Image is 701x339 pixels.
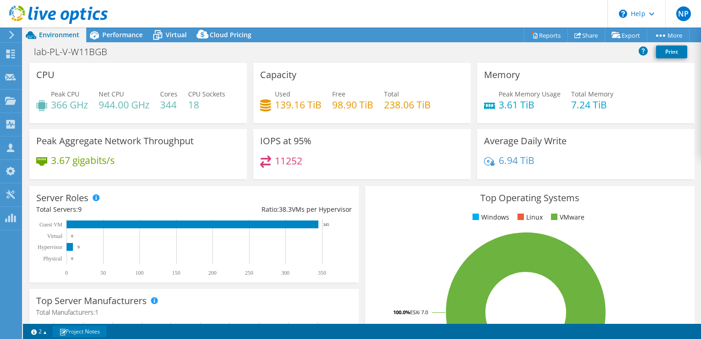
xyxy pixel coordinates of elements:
h3: CPU [36,70,55,80]
span: Virtual [166,30,187,39]
h3: IOPS at 95% [260,136,312,146]
h3: Top Server Manufacturers [36,296,147,306]
span: Cloud Pricing [210,30,251,39]
text: 9 [78,245,80,249]
h4: Total Manufacturers: [36,307,352,317]
text: 100 [135,270,144,276]
li: Windows [470,212,509,222]
span: Used [275,90,290,98]
h4: 6.94 TiB [499,155,534,165]
text: 200 [208,270,217,276]
span: Peak CPU [51,90,79,98]
h4: 238.06 TiB [384,100,431,110]
h4: 18 [188,100,225,110]
span: NP [676,6,691,21]
div: Total Servers: [36,204,194,215]
text: 0 [65,270,68,276]
li: Linux [515,212,543,222]
svg: \n [619,10,627,18]
text: 300 [281,270,289,276]
h4: 3.61 TiB [499,100,561,110]
text: 350 [318,270,326,276]
h4: 11252 [275,156,302,166]
span: Performance [102,30,143,39]
a: Export [605,28,647,42]
tspan: ESXi 7.0 [410,309,428,316]
tspan: 100.0% [393,309,410,316]
a: Share [567,28,605,42]
a: 2 [25,326,53,337]
h4: 139.16 TiB [275,100,322,110]
h3: Capacity [260,70,296,80]
li: VMware [549,212,584,222]
span: Total Memory [571,90,613,98]
text: 250 [245,270,253,276]
span: Environment [39,30,79,39]
h4: 3.67 gigabits/s [51,155,115,165]
h4: 98.90 TiB [332,100,373,110]
text: Virtual [47,233,63,239]
h4: 344 [160,100,178,110]
h3: Memory [484,70,520,80]
h3: Server Roles [36,193,89,203]
h4: 7.24 TiB [571,100,613,110]
span: 38.3 [279,205,292,214]
a: Project Notes [53,326,106,337]
h4: 366 GHz [51,100,88,110]
span: 9 [78,205,82,214]
span: CPU Sockets [188,90,225,98]
text: Guest VM [39,221,62,228]
a: More [647,28,690,42]
h3: Average Daily Write [484,136,567,146]
span: 1 [95,308,99,316]
h4: 944.00 GHz [99,100,150,110]
span: Net CPU [99,90,124,98]
text: 0 [71,234,73,238]
span: Total [384,90,399,98]
span: Free [332,90,345,98]
h1: lab-PL-V-W11BGB [30,47,122,57]
span: Cores [160,90,178,98]
a: Print [656,45,687,58]
div: Ratio: VMs per Hypervisor [194,204,352,215]
a: Reports [524,28,568,42]
text: Physical [43,255,62,262]
text: 50 [100,270,106,276]
text: Hypervisor [38,244,62,250]
text: 0 [71,256,73,261]
h3: Top Operating Systems [372,193,688,203]
span: Peak Memory Usage [499,90,561,98]
text: 150 [172,270,180,276]
text: 345 [323,222,329,227]
h3: Peak Aggregate Network Throughput [36,136,194,146]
